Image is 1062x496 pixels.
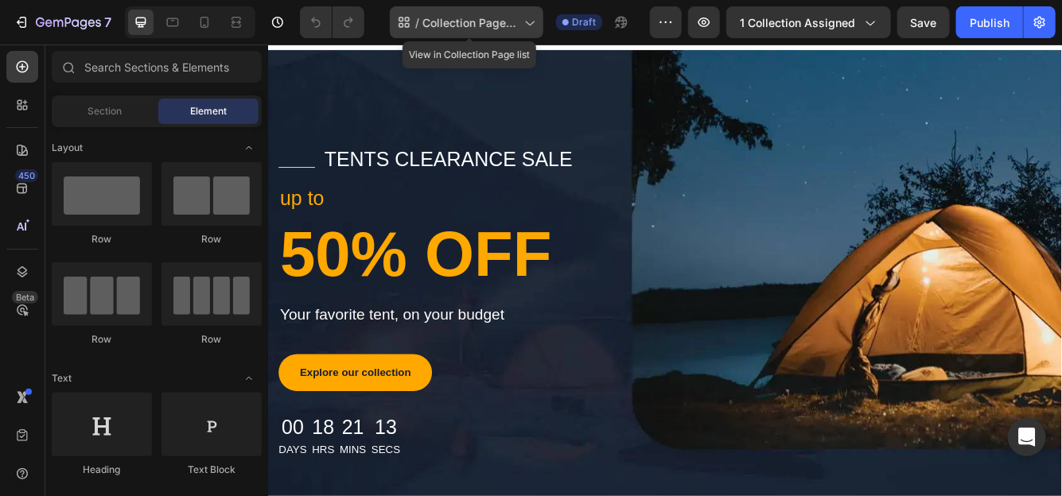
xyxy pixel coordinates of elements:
[6,6,119,38] button: 7
[740,14,855,31] span: 1 collection assigned
[236,135,262,161] span: Toggle open
[15,169,38,182] div: 450
[236,366,262,391] span: Toggle open
[161,332,262,347] div: Row
[190,104,227,118] span: Element
[52,332,152,347] div: Row
[12,291,38,304] div: Beta
[1008,418,1046,456] div: Open Intercom Messenger
[52,141,83,155] span: Layout
[161,463,262,477] div: Text Block
[88,104,123,118] span: Section
[300,6,364,38] div: Undo/Redo
[52,371,72,386] span: Text
[726,6,891,38] button: 1 collection assigned
[124,443,159,479] div: 13
[415,14,419,31] span: /
[52,51,262,83] input: Search Sections & Elements
[911,16,937,29] span: Save
[161,232,262,246] div: Row
[86,443,118,479] div: 21
[13,443,46,479] div: 00
[956,6,1023,38] button: Publish
[970,14,1009,31] div: Publish
[572,15,596,29] span: Draft
[52,463,152,477] div: Heading
[53,443,80,479] div: 18
[104,13,111,32] p: 7
[52,232,152,246] div: Row
[422,14,518,31] span: Collection Page Satin
[897,6,950,38] button: Save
